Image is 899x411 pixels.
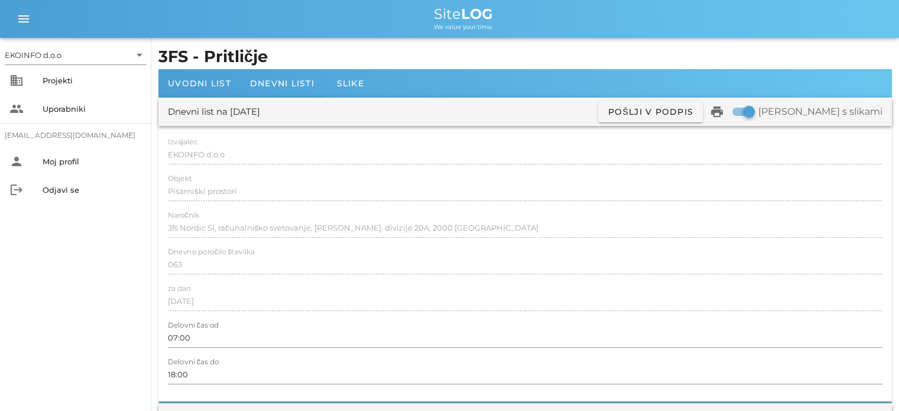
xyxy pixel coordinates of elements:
[758,106,882,118] label: [PERSON_NAME] s slikami
[43,185,142,195] div: Odjavi se
[132,48,147,62] i: arrow_drop_down
[168,358,219,367] label: Delovni čas do
[9,73,24,88] i: business
[5,46,147,64] div: EKOINFO d.o.o
[337,78,364,89] span: Slike
[840,354,899,411] div: Pripomoček za klepet
[17,12,31,26] i: menu
[168,248,255,257] label: Dnevno poročilo številka
[608,106,693,117] span: Pošlji v podpis
[434,5,493,22] span: Site
[250,78,314,89] span: Dnevni listi
[840,354,899,411] iframe: Chat Widget
[168,138,197,147] label: Izvajalec
[168,211,199,220] label: Naročnik
[43,76,142,85] div: Projekti
[434,23,493,31] span: We value your time.
[168,284,191,293] label: za dan
[9,102,24,116] i: people
[158,45,892,69] h1: 3FS - Pritličje
[43,104,142,114] div: Uporabniki
[598,101,703,122] button: Pošlji v podpis
[43,157,142,166] div: Moj profil
[168,174,192,183] label: Objekt
[9,183,24,197] i: logout
[168,105,260,119] div: Dnevni list na [DATE]
[5,50,61,60] div: EKOINFO d.o.o
[461,5,493,22] b: LOG
[9,154,24,169] i: person
[168,78,231,89] span: Uvodni list
[710,105,724,119] i: print
[168,321,219,330] label: Delovni čas od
